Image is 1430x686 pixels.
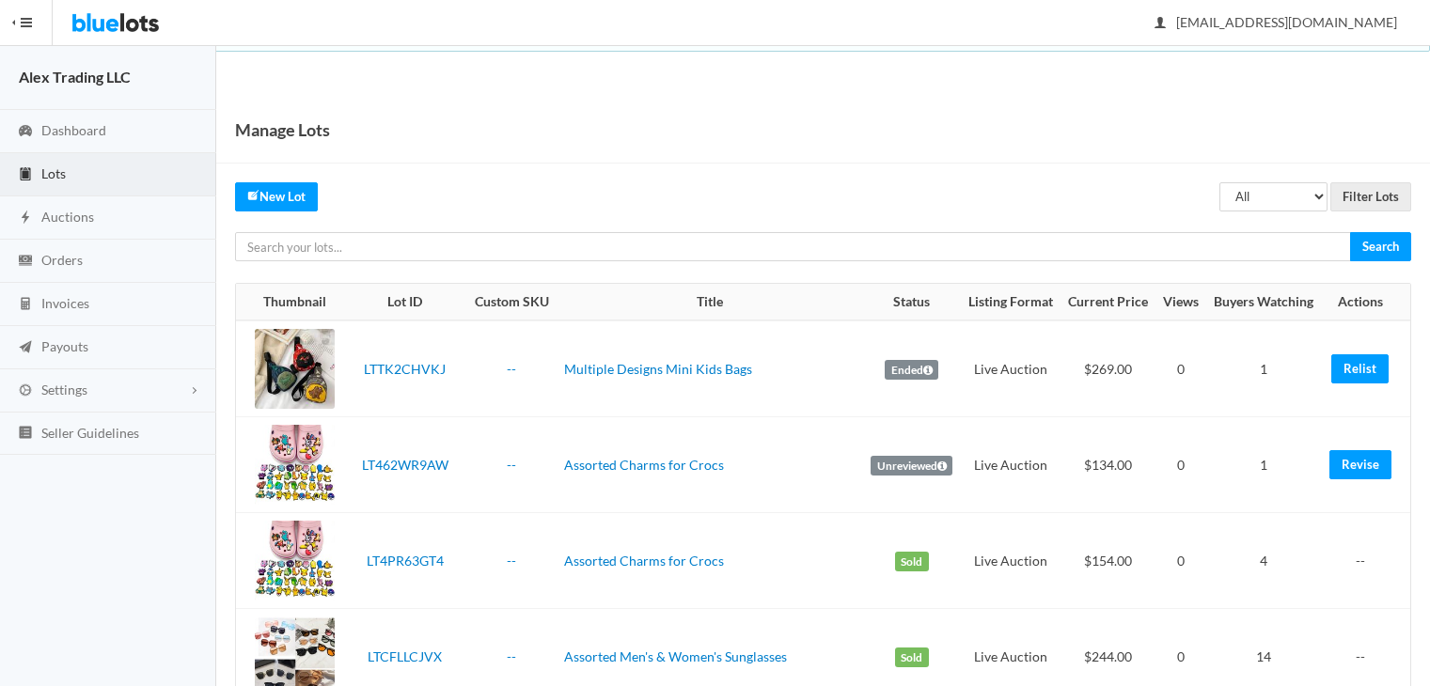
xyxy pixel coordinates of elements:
[41,252,83,268] span: Orders
[41,338,88,354] span: Payouts
[895,552,929,572] label: Sold
[16,210,35,227] ion-icon: flash
[235,116,330,144] h1: Manage Lots
[1155,14,1397,30] span: [EMAIL_ADDRESS][DOMAIN_NAME]
[364,361,446,377] a: LTTK2CHVKJ
[235,232,1351,261] input: Search your lots...
[41,295,89,311] span: Invoices
[871,456,952,476] label: Unreviewed
[362,457,448,473] a: LT462WR9AW
[1155,320,1206,417] td: 0
[507,648,516,664] a: --
[41,209,94,225] span: Auctions
[368,648,442,664] a: LTCFLLCJVX
[41,382,87,398] span: Settings
[1350,232,1411,261] input: Search
[16,123,35,141] ion-icon: speedometer
[1206,417,1321,513] td: 1
[247,189,259,201] ion-icon: create
[19,68,131,86] strong: Alex Trading LLC
[1206,320,1321,417] td: 1
[367,553,444,569] a: LT4PR63GT4
[342,284,466,321] th: Lot ID
[564,648,787,664] a: Assorted Men's & Women's Sunglasses
[1155,417,1206,513] td: 0
[236,284,342,321] th: Thumbnail
[1206,284,1321,321] th: Buyers Watching
[1206,513,1321,609] td: 4
[1329,450,1391,479] a: Revise
[507,553,516,569] a: --
[16,382,35,400] ion-icon: cog
[895,647,929,668] label: Sold
[557,284,863,321] th: Title
[1061,417,1155,513] td: $134.00
[16,166,35,184] ion-icon: clipboard
[16,296,35,314] ion-icon: calculator
[960,417,1060,513] td: Live Auction
[41,165,66,181] span: Lots
[564,457,724,473] a: Assorted Charms for Crocs
[1061,320,1155,417] td: $269.00
[960,284,1060,321] th: Listing Format
[467,284,557,321] th: Custom SKU
[863,284,960,321] th: Status
[507,361,516,377] a: --
[1322,284,1410,321] th: Actions
[1151,15,1170,33] ion-icon: person
[235,182,318,211] a: createNew Lot
[41,122,106,138] span: Dashboard
[1155,513,1206,609] td: 0
[16,339,35,357] ion-icon: paper plane
[1322,513,1410,609] td: --
[564,553,724,569] a: Assorted Charms for Crocs
[1330,182,1411,211] input: Filter Lots
[1061,513,1155,609] td: $154.00
[885,360,938,381] label: Ended
[41,425,139,441] span: Seller Guidelines
[16,253,35,271] ion-icon: cash
[507,457,516,473] a: --
[1061,284,1155,321] th: Current Price
[1331,354,1389,383] a: Relist
[960,320,1060,417] td: Live Auction
[960,513,1060,609] td: Live Auction
[1155,284,1206,321] th: Views
[564,361,752,377] a: Multiple Designs Mini Kids Bags
[16,425,35,443] ion-icon: list box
